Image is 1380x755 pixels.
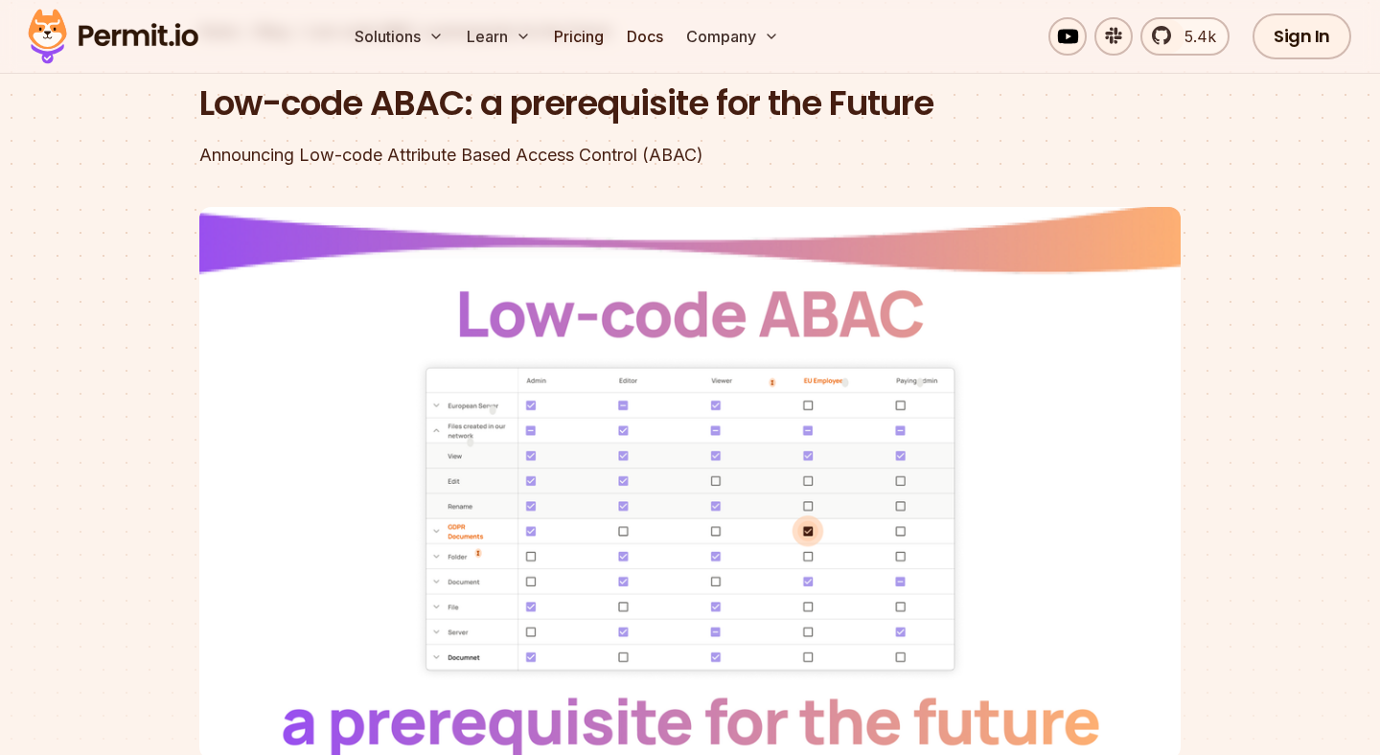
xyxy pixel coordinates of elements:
[459,17,539,56] button: Learn
[1140,17,1230,56] a: 5.4k
[678,17,787,56] button: Company
[619,17,671,56] a: Docs
[347,17,451,56] button: Solutions
[546,17,611,56] a: Pricing
[199,142,935,169] div: Announcing Low-code Attribute Based Access Control (ABAC)
[199,80,935,127] h1: Low-code ABAC: a prerequisite for the Future
[1173,25,1216,48] span: 5.4k
[1253,13,1351,59] a: Sign In
[19,4,207,69] img: Permit logo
